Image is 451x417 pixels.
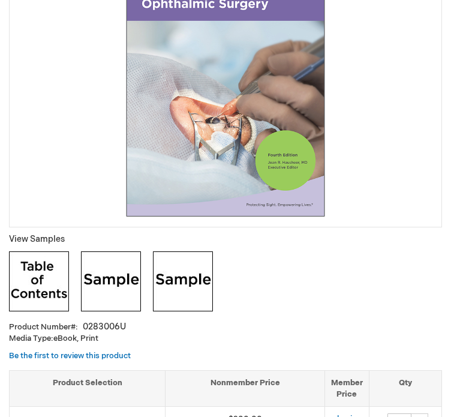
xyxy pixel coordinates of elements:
[83,321,126,333] div: 0283006U
[81,251,141,311] img: Click to view
[9,351,131,361] a: Be the first to review this product
[9,251,69,311] img: Click to view
[9,233,442,245] p: View Samples
[369,371,441,407] th: Qty
[153,251,213,311] img: Click to view
[10,371,166,407] th: Product Selection
[166,371,325,407] th: Nonmember Price
[324,371,369,407] th: Member Price
[9,333,442,344] p: eBook, Print
[9,334,53,343] strong: Media Type:
[9,322,78,332] strong: Product Number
